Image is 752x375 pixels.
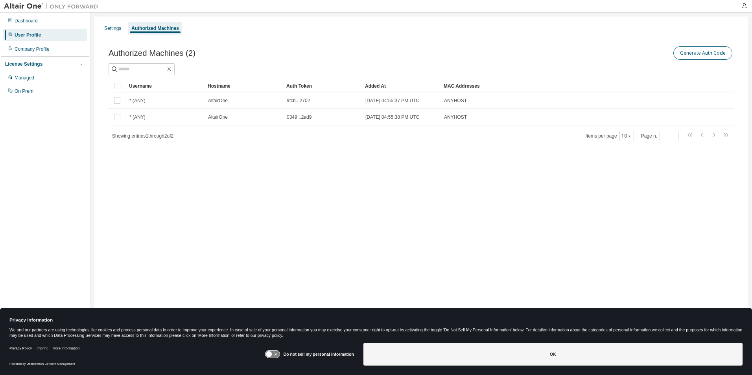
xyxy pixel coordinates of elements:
[15,75,34,81] div: Managed
[129,97,146,104] span: * (ANY)
[444,80,651,92] div: MAC Addresses
[365,114,419,120] span: [DATE] 04:55:38 PM UTC
[444,114,467,120] span: ANYHOST
[641,131,678,141] span: Page n.
[673,46,732,60] button: Generate Auth Code
[208,97,228,104] span: AltairOne
[208,80,280,92] div: Hostname
[5,61,42,67] div: License Settings
[586,131,634,141] span: Items per page
[365,80,437,92] div: Added At
[287,114,311,120] span: 0349...2ad9
[15,18,38,24] div: Dashboard
[208,114,228,120] span: AltairOne
[112,133,173,139] span: Showing entries 1 through 2 of 2
[4,2,102,10] img: Altair One
[104,25,121,31] div: Settings
[129,80,201,92] div: Username
[287,97,310,104] span: 9fcb...2702
[15,46,50,52] div: Company Profile
[129,114,146,120] span: * (ANY)
[444,97,467,104] span: ANYHOST
[131,25,179,31] div: Authorized Machines
[365,97,419,104] span: [DATE] 04:55:37 PM UTC
[286,80,359,92] div: Auth Token
[621,133,632,139] button: 10
[109,49,195,58] span: Authorized Machines (2)
[15,32,41,38] div: User Profile
[15,88,33,94] div: On Prem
